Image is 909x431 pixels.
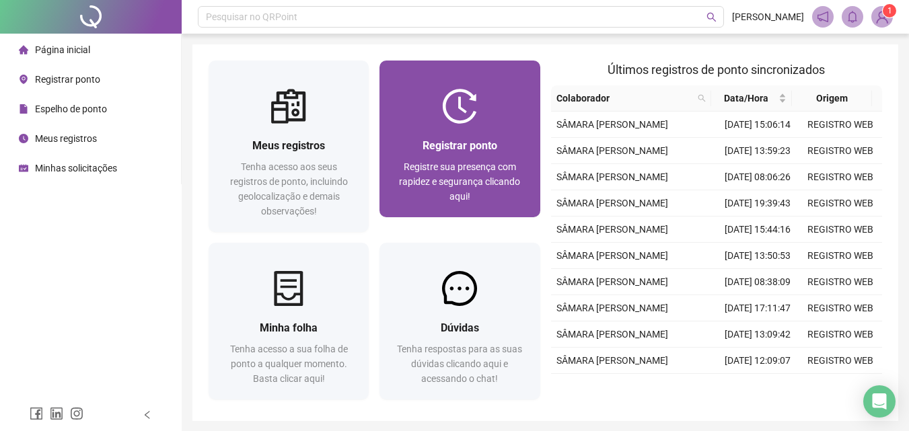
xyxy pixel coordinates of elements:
[209,61,369,232] a: Meus registrosTenha acesso aos seus registros de ponto, incluindo geolocalização e demais observa...
[556,355,668,366] span: SÂMARA [PERSON_NAME]
[260,321,318,334] span: Minha folha
[817,11,829,23] span: notification
[399,161,520,202] span: Registre sua presença com rapidez e segurança clicando aqui!
[887,6,892,15] span: 1
[717,348,799,374] td: [DATE] 12:09:07
[19,134,28,143] span: clock-circle
[711,85,791,112] th: Data/Hora
[19,163,28,173] span: schedule
[799,295,882,321] td: REGISTRO WEB
[872,7,892,27] img: 94065
[799,243,882,269] td: REGISTRO WEB
[556,224,668,235] span: SÂMARA [PERSON_NAME]
[50,407,63,420] span: linkedin
[19,75,28,84] span: environment
[35,74,100,85] span: Registrar ponto
[717,112,799,138] td: [DATE] 15:06:14
[556,329,668,340] span: SÂMARA [PERSON_NAME]
[19,45,28,54] span: home
[846,11,859,23] span: bell
[799,269,882,295] td: REGISTRO WEB
[252,139,325,152] span: Meus registros
[379,243,540,399] a: DúvidasTenha respostas para as suas dúvidas clicando aqui e acessando o chat!
[799,217,882,243] td: REGISTRO WEB
[230,161,348,217] span: Tenha acesso aos seus registros de ponto, incluindo geolocalização e demais observações!
[70,407,83,420] span: instagram
[732,9,804,24] span: [PERSON_NAME]
[799,190,882,217] td: REGISTRO WEB
[230,344,348,384] span: Tenha acesso a sua folha de ponto a qualquer momento. Basta clicar aqui!
[717,269,799,295] td: [DATE] 08:38:09
[35,163,117,173] span: Minhas solicitações
[717,138,799,164] td: [DATE] 13:59:23
[706,12,717,22] span: search
[799,348,882,374] td: REGISTRO WEB
[556,250,668,261] span: SÂMARA [PERSON_NAME]
[717,243,799,269] td: [DATE] 13:50:53
[608,63,825,77] span: Últimos registros de ponto sincronizados
[799,112,882,138] td: REGISTRO WEB
[397,344,522,384] span: Tenha respostas para as suas dúvidas clicando aqui e acessando o chat!
[209,243,369,399] a: Minha folhaTenha acesso a sua folha de ponto a qualquer momento. Basta clicar aqui!
[556,276,668,287] span: SÂMARA [PERSON_NAME]
[799,138,882,164] td: REGISTRO WEB
[35,104,107,114] span: Espelho de ponto
[35,44,90,55] span: Página inicial
[717,164,799,190] td: [DATE] 08:06:26
[698,94,706,102] span: search
[556,91,693,106] span: Colaborador
[717,295,799,321] td: [DATE] 17:11:47
[19,104,28,114] span: file
[556,145,668,156] span: SÂMARA [PERSON_NAME]
[441,321,479,334] span: Dúvidas
[799,374,882,400] td: REGISTRO WEB
[556,198,668,208] span: SÂMARA [PERSON_NAME]
[556,171,668,182] span: SÂMARA [PERSON_NAME]
[556,119,668,130] span: SÂMARA [PERSON_NAME]
[799,321,882,348] td: REGISTRO WEB
[143,410,152,420] span: left
[863,385,896,418] div: Open Intercom Messenger
[717,374,799,400] td: [DATE] 08:13:14
[717,321,799,348] td: [DATE] 13:09:42
[717,190,799,217] td: [DATE] 19:39:43
[792,85,872,112] th: Origem
[35,133,97,144] span: Meus registros
[423,139,497,152] span: Registrar ponto
[695,88,708,108] span: search
[883,4,896,17] sup: Atualize o seu contato no menu Meus Dados
[717,217,799,243] td: [DATE] 15:44:16
[799,164,882,190] td: REGISTRO WEB
[717,91,775,106] span: Data/Hora
[379,61,540,217] a: Registrar pontoRegistre sua presença com rapidez e segurança clicando aqui!
[556,303,668,313] span: SÂMARA [PERSON_NAME]
[30,407,43,420] span: facebook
